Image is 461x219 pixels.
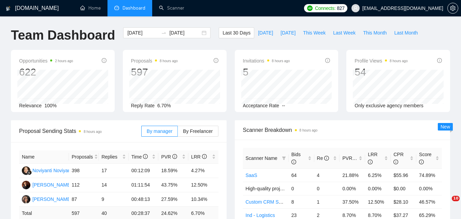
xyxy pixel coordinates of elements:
span: Invitations [243,57,290,65]
time: 2 hours ago [55,59,73,63]
a: Custom CRM System [246,199,292,205]
span: Reply Rate [131,103,155,108]
td: 27.59% [158,192,188,207]
img: KA [22,195,30,204]
th: Name [19,150,69,164]
div: 622 [19,66,73,79]
td: 17 [99,164,129,178]
td: 14 [99,178,129,192]
td: 10.34% [188,192,218,207]
span: Profile Views [355,57,408,65]
td: $0.00 [391,182,416,195]
td: 12.50% [188,178,218,192]
div: [PERSON_NAME] [32,181,72,189]
img: gigradar-bm.png [27,170,32,175]
img: AS [22,181,30,189]
span: to [161,30,167,36]
span: Last 30 Days [222,29,250,37]
button: Last Month [390,27,421,38]
a: setting [447,5,458,11]
span: Time [131,154,148,160]
span: info-circle [419,160,424,164]
button: [DATE] [254,27,277,38]
span: Last Week [333,29,356,37]
span: PVR [342,155,358,161]
td: 43.75% [158,178,188,192]
span: -- [282,103,285,108]
span: info-circle [291,160,296,164]
span: LRR [368,152,377,165]
span: Score [419,152,432,165]
span: 10 [452,196,460,201]
span: filter [280,153,287,163]
span: 827 [337,4,344,12]
span: This Month [363,29,387,37]
td: 0 [289,182,314,195]
span: info-circle [437,58,442,63]
span: Acceptance Rate [243,103,279,108]
span: This Week [303,29,326,37]
input: Start date [127,29,158,37]
span: dashboard [114,5,119,10]
span: CPR [393,152,404,165]
span: [DATE] [258,29,273,37]
span: Last Month [394,29,418,37]
td: 46.57% [416,195,442,208]
td: 0.00% [365,182,391,195]
span: info-circle [202,154,207,159]
div: 54 [355,66,408,79]
button: This Month [359,27,390,38]
a: SaaS [246,173,257,178]
span: Dashboard [123,5,145,11]
span: swap-right [161,30,167,36]
span: info-circle [143,154,148,159]
td: 01:11:54 [129,178,159,192]
td: 00:48:13 [129,192,159,207]
span: info-circle [214,58,218,63]
a: KA[PERSON_NAME] [22,196,72,202]
span: 6.70% [157,103,171,108]
td: 4 [314,168,340,182]
span: info-circle [172,154,177,159]
span: New [441,124,450,129]
span: user [353,6,358,11]
a: searchScanner [159,5,184,11]
div: 597 [131,66,178,79]
span: Proposal Sending Stats [19,127,141,135]
button: This Week [299,27,329,38]
span: filter [282,156,286,160]
span: By Freelancer [183,128,213,134]
time: 8 hours ago [160,59,178,63]
span: info-circle [368,160,373,164]
td: 0.00% [416,182,442,195]
div: Noviyanti Noviyanti [32,167,73,174]
img: NN [22,166,30,175]
button: [DATE] [277,27,299,38]
td: 9 [99,192,129,207]
td: 4.27% [188,164,218,178]
span: Opportunities [19,57,73,65]
td: 37.50% [340,195,365,208]
time: 8 hours ago [300,128,318,132]
a: Ind - Logistics [246,213,275,218]
button: Last Week [329,27,359,38]
span: Scanner Name [246,155,277,161]
span: Proposals [72,153,93,161]
td: 398 [69,164,99,178]
span: LRR [191,154,207,160]
th: Replies [99,150,129,164]
span: info-circle [325,58,330,63]
span: PVR [161,154,177,160]
span: Scanner Breakdown [243,126,442,134]
time: 8 hours ago [390,59,408,63]
td: 8 [289,195,314,208]
img: upwork-logo.png [307,5,313,11]
span: Replies [101,153,121,161]
td: $55.96 [391,168,416,182]
button: setting [447,3,458,14]
time: 8 hours ago [84,130,102,134]
span: Proposals [131,57,178,65]
a: NNNoviyanti Noviyanti [22,167,73,173]
h1: Team Dashboard [11,27,115,43]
